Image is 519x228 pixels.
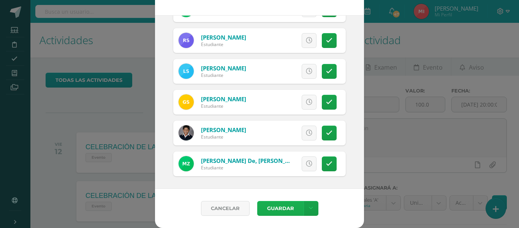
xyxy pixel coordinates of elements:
a: [PERSON_NAME] [201,126,246,134]
div: Estudiante [201,164,292,171]
a: [PERSON_NAME] [201,95,246,103]
div: Estudiante [201,134,246,140]
a: [PERSON_NAME] de, [PERSON_NAME] [201,157,304,164]
a: [PERSON_NAME] [201,64,246,72]
img: 718a080aa12084138d61dbb185072734.png [179,156,194,171]
a: [PERSON_NAME] [201,33,246,41]
a: Cancelar [201,201,250,216]
button: Guardar [257,201,304,216]
div: Estudiante [201,103,246,109]
img: 47333364143d573c2257804b7ad8d196.png [179,125,194,140]
div: Estudiante [201,41,246,48]
img: 12352b5a23d1e9b7c9f7ace94dc3a1be.png [179,94,194,110]
img: 535f68f64a838e38457f3ec7b06bb2e8.png [179,33,194,48]
img: 00f6a79168f53bb59bbf05a54252809a.png [179,64,194,79]
div: Estudiante [201,72,246,78]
